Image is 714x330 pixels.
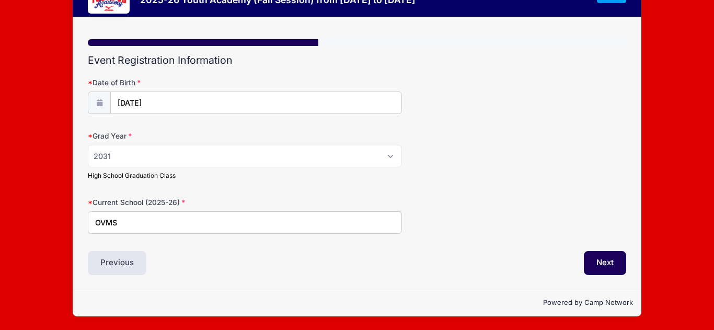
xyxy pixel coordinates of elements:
label: Date of Birth [88,77,267,88]
button: Previous [88,251,146,275]
label: Current School (2025-26) [88,197,267,208]
h2: Event Registration Information [88,54,626,66]
label: Grad Year [88,131,267,141]
button: Next [584,251,626,275]
input: mm/dd/yyyy [110,92,401,114]
div: High School Graduation Class [88,171,402,180]
p: Powered by Camp Network [81,298,633,308]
